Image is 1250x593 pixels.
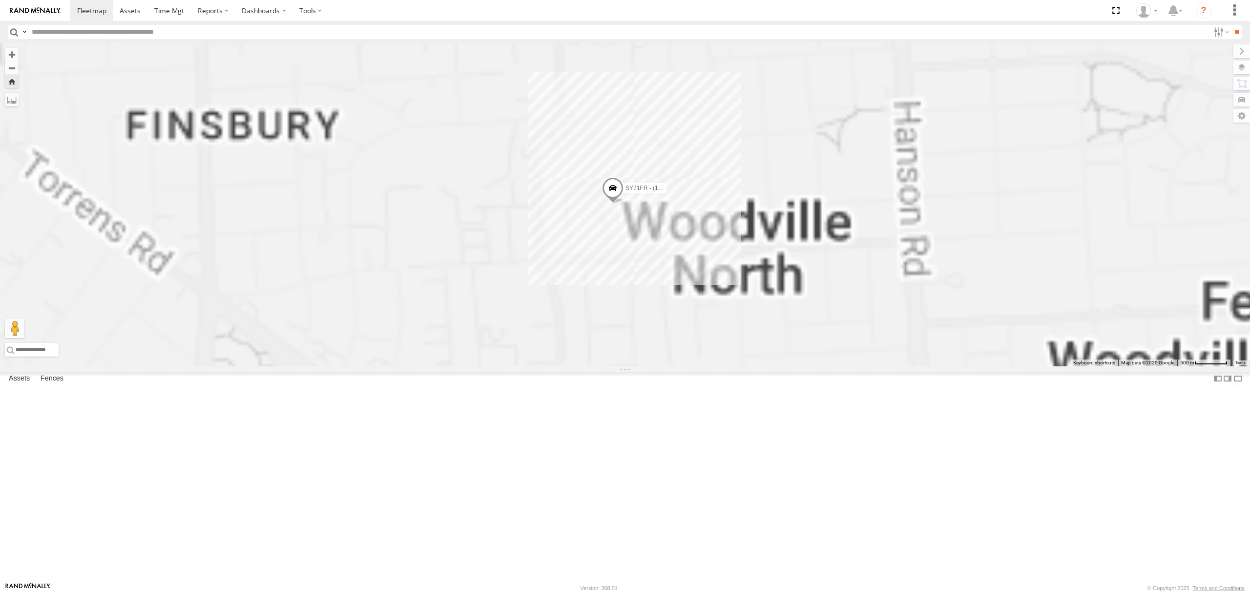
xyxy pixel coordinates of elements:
div: © Copyright 2025 - [1147,585,1245,591]
button: Drag Pegman onto the map to open Street View [5,318,24,338]
img: rand-logo.svg [10,7,61,14]
div: Peter Lu [1133,3,1161,18]
label: Map Settings [1233,109,1250,123]
label: Search Filter Options [1210,25,1231,39]
label: Fences [36,372,68,385]
span: 500 m [1180,360,1194,365]
label: Dock Summary Table to the Right [1223,372,1232,386]
label: Dock Summary Table to the Left [1213,372,1223,386]
button: Zoom out [5,61,19,75]
div: Version: 308.01 [581,585,618,591]
button: Keyboard shortcuts [1073,360,1115,366]
button: Zoom Home [5,75,19,88]
label: Search Query [21,25,28,39]
label: Measure [5,93,19,106]
span: Map data ©2025 Google [1121,360,1174,365]
a: Terms and Conditions [1193,585,1245,591]
a: Visit our Website [5,583,50,593]
label: Assets [4,372,35,385]
a: Terms (opens in new tab) [1235,361,1246,365]
i: ? [1196,3,1211,19]
button: Map Scale: 500 m per 64 pixels [1177,360,1230,366]
button: Zoom in [5,48,19,61]
label: Hide Summary Table [1233,372,1243,386]
span: SY71FR - (16P TRAILER) PM1 [625,185,707,191]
